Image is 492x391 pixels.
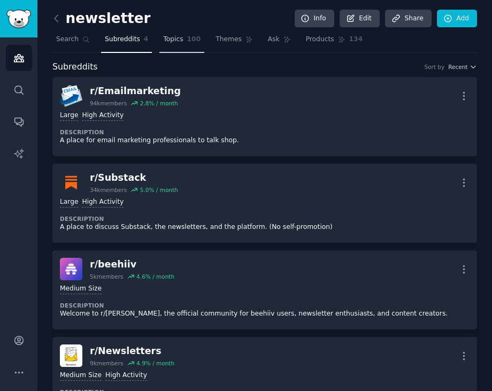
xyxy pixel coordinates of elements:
[90,258,174,271] div: r/ beehiiv
[60,344,82,367] img: Newsletters
[295,10,334,28] a: Info
[90,359,124,367] div: 9k members
[52,250,477,329] a: beehiivr/beehiiv5kmembers4.6% / monthMedium SizeDescriptionWelcome to r/[PERSON_NAME], the offici...
[60,284,102,294] div: Medium Size
[144,35,149,44] span: 4
[187,35,201,44] span: 100
[90,171,178,185] div: r/ Substack
[140,186,178,194] div: 5.0 % / month
[349,35,363,44] span: 134
[82,197,124,208] div: High Activity
[105,371,147,381] div: High Activity
[60,371,102,381] div: Medium Size
[52,31,94,53] a: Search
[448,63,477,71] button: Recent
[90,85,181,98] div: r/ Emailmarketing
[60,85,82,107] img: Emailmarketing
[60,171,82,194] img: Substack
[212,31,257,53] a: Themes
[448,63,467,71] span: Recent
[60,309,470,319] p: Welcome to r/[PERSON_NAME], the official community for beehiiv users, newsletter enthusiasts, and...
[52,77,477,156] a: Emailmarketingr/Emailmarketing94kmembers2.8% / monthLargeHigh ActivityDescriptionA place for emai...
[82,111,124,121] div: High Activity
[60,258,82,280] img: beehiiv
[60,223,470,232] p: A place to discuss Substack, the newsletters, and the platform. (No self-promotion)
[90,344,174,358] div: r/ Newsletters
[385,10,431,28] a: Share
[437,10,477,28] a: Add
[60,111,78,121] div: Large
[52,60,98,74] span: Subreddits
[60,136,470,145] p: A place for email marketing professionals to talk shop.
[90,99,127,107] div: 94k members
[52,10,151,27] h2: newsletter
[6,10,31,28] img: GummySearch logo
[52,164,477,243] a: Substackr/Substack34kmembers5.0% / monthLargeHigh ActivityDescriptionA place to discuss Substack,...
[136,359,174,367] div: 4.9 % / month
[90,273,124,280] div: 5k members
[60,215,470,223] dt: Description
[101,31,152,53] a: Subreddits4
[306,35,334,44] span: Products
[264,31,295,53] a: Ask
[60,128,470,136] dt: Description
[163,35,183,44] span: Topics
[136,273,174,280] div: 4.6 % / month
[340,10,380,28] a: Edit
[90,186,127,194] div: 34k members
[56,35,79,44] span: Search
[302,31,366,53] a: Products134
[159,31,204,53] a: Topics100
[60,197,78,208] div: Large
[268,35,280,44] span: Ask
[105,35,140,44] span: Subreddits
[140,99,178,107] div: 2.8 % / month
[424,63,444,71] div: Sort by
[216,35,242,44] span: Themes
[60,302,470,309] dt: Description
